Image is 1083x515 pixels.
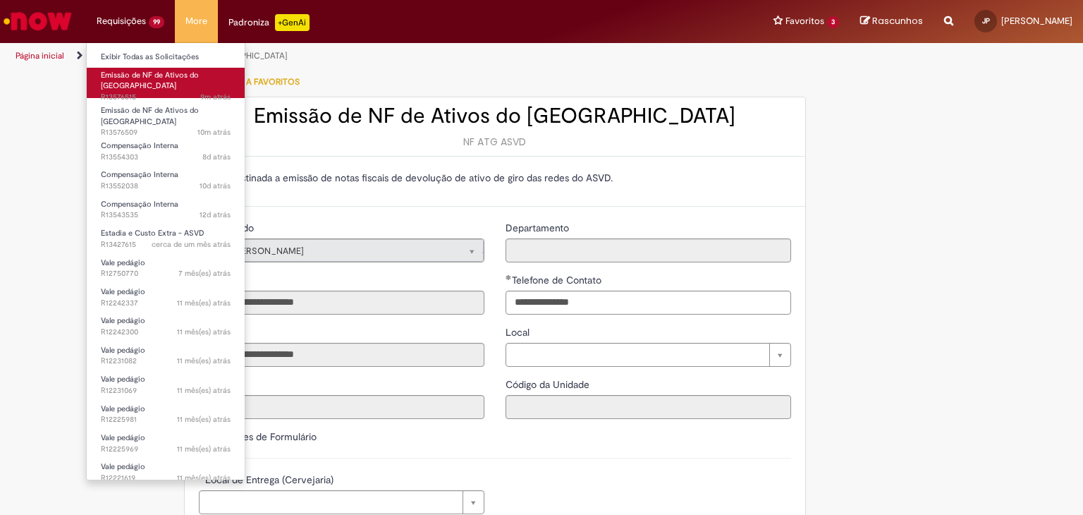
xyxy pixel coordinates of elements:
[177,473,231,483] time: 04/11/2024 14:37:30
[178,268,231,279] span: 7 mês(es) atrás
[785,14,824,28] span: Favoritos
[199,291,484,315] input: ID
[200,92,231,102] span: 9m atrás
[87,167,245,193] a: Aberto R13552038 : Compensação Interna
[197,127,231,138] time: 29/09/2025 12:16:17
[200,181,231,191] span: 10d atrás
[228,14,310,31] div: Padroniza
[205,473,336,486] span: Necessários - Local de Entrega (Cervejaria)
[199,135,791,149] div: NF ATG ASVD
[177,327,231,337] time: 07/11/2024 14:05:59
[87,401,245,428] a: Aberto R12225981 : Vale pedágio
[506,274,512,280] span: Obrigatório Preenchido
[87,313,245,339] a: Aberto R12242300 : Vale pedágio
[101,327,231,338] span: R12242300
[177,356,231,366] time: 06/11/2024 14:09:52
[101,169,178,180] span: Compensação Interna
[177,356,231,366] span: 11 mês(es) atrás
[101,127,231,138] span: R13576509
[233,240,448,262] span: [PERSON_NAME]
[199,171,791,185] p: Oferta destinada a emissão de notas fiscais de devolução de ativo de giro das redes do ASVD.
[87,49,245,65] a: Exibir Todas as Solicitações
[506,378,592,391] span: Somente leitura - Código da Unidade
[200,210,231,220] span: 12d atrás
[199,343,484,367] input: Email
[87,255,245,281] a: Aberto R12750770 : Vale pedágio
[177,414,231,425] span: 11 mês(es) atrás
[177,385,231,396] time: 06/11/2024 14:08:16
[860,15,923,28] a: Rascunhos
[101,228,204,238] span: Estadia e Custo Extra - ASVD
[197,127,231,138] span: 10m atrás
[202,152,231,162] span: 8d atrás
[200,181,231,191] time: 19/09/2025 17:56:16
[152,239,231,250] span: cerca de um mês atrás
[101,70,199,92] span: Emissão de NF de Ativos do [GEOGRAPHIC_DATA]
[199,490,484,514] a: Limpar campo Local de Entrega (Cervejaria)
[87,138,245,164] a: Aberto R13554303 : Compensação Interna
[87,343,245,369] a: Aberto R12231082 : Vale pedágio
[101,105,199,127] span: Emissão de NF de Ativos do [GEOGRAPHIC_DATA]
[87,226,245,252] a: Aberto R13427615 : Estadia e Custo Extra - ASVD
[178,268,231,279] time: 05/03/2025 15:04:53
[177,298,231,308] span: 11 mês(es) atrás
[101,181,231,192] span: R13552038
[101,140,178,151] span: Compensação Interna
[506,395,791,419] input: Código da Unidade
[200,210,231,220] time: 17/09/2025 12:58:22
[101,268,231,279] span: R12750770
[506,238,791,262] input: Departamento
[87,284,245,310] a: Aberto R12242337 : Vale pedágio
[101,374,145,384] span: Vale pedágio
[101,199,178,210] span: Compensação Interna
[101,473,231,484] span: R12221619
[101,210,231,221] span: R13543535
[87,103,245,133] a: Aberto R13576509 : Emissão de NF de Ativos do ASVD
[101,345,145,356] span: Vale pedágio
[198,76,300,87] span: Adicionar a Favoritos
[101,257,145,268] span: Vale pedágio
[87,430,245,456] a: Aberto R12225969 : Vale pedágio
[101,444,231,455] span: R12225969
[827,16,839,28] span: 3
[101,385,231,396] span: R12231069
[101,414,231,425] span: R12225981
[101,298,231,309] span: R12242337
[101,92,231,103] span: R13576515
[177,473,231,483] span: 11 mês(es) atrás
[512,274,604,286] span: Telefone de Contato
[101,461,145,472] span: Vale pedágio
[101,356,231,367] span: R12231082
[506,377,592,392] label: Somente leitura - Código da Unidade
[97,14,146,28] span: Requisições
[982,16,990,25] span: JP
[177,298,231,308] time: 07/11/2024 14:07:54
[506,343,791,367] a: Limpar campo Local
[87,372,245,398] a: Aberto R12231069 : Vale pedágio
[177,414,231,425] time: 05/11/2024 14:06:47
[149,16,164,28] span: 99
[184,67,307,97] button: Adicionar a Favoritos
[199,430,317,443] label: Informações de Formulário
[177,444,231,454] span: 11 mês(es) atrás
[11,43,711,69] ul: Trilhas de página
[872,14,923,28] span: Rascunhos
[101,286,145,297] span: Vale pedágio
[506,326,532,339] span: Local
[506,221,572,235] label: Somente leitura - Departamento
[225,239,484,262] a: [PERSON_NAME]Limpar campo Favorecido
[101,315,145,326] span: Vale pedágio
[177,444,231,454] time: 05/11/2024 14:05:29
[177,385,231,396] span: 11 mês(es) atrás
[1001,15,1072,27] span: [PERSON_NAME]
[152,239,231,250] time: 19/08/2025 10:31:33
[506,222,572,234] span: Somente leitura - Departamento
[101,152,231,163] span: R13554303
[86,42,245,480] ul: Requisições
[1,7,74,35] img: ServiceNow
[87,459,245,485] a: Aberto R12221619 : Vale pedágio
[101,432,145,443] span: Vale pedágio
[101,404,145,414] span: Vale pedágio
[506,291,791,315] input: Telefone de Contato
[177,327,231,337] span: 11 mês(es) atrás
